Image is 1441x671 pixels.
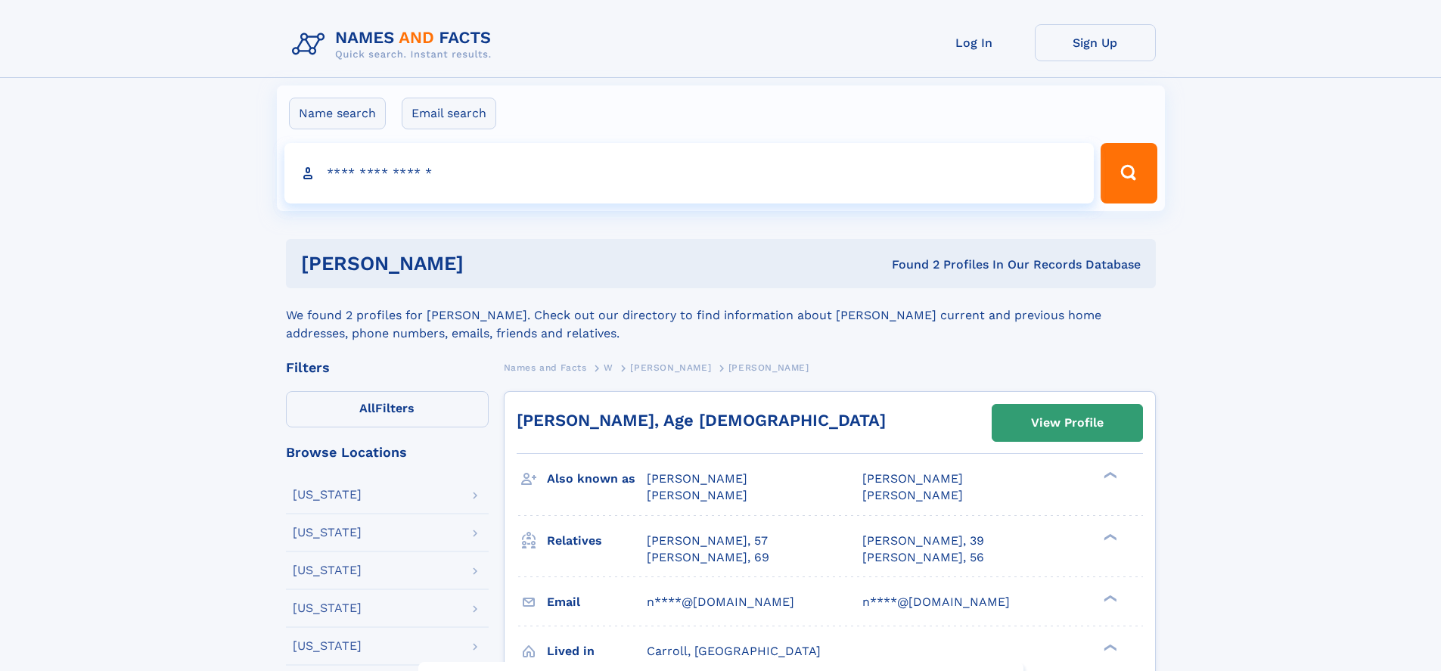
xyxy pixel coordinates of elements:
[678,256,1141,273] div: Found 2 Profiles In Our Records Database
[1100,532,1118,542] div: ❯
[647,549,769,566] a: [PERSON_NAME], 69
[604,358,613,377] a: W
[1035,24,1156,61] a: Sign Up
[1100,471,1118,480] div: ❯
[517,411,886,430] a: [PERSON_NAME], Age [DEMOGRAPHIC_DATA]
[862,488,963,502] span: [PERSON_NAME]
[293,602,362,614] div: [US_STATE]
[1031,405,1104,440] div: View Profile
[647,644,821,658] span: Carroll, [GEOGRAPHIC_DATA]
[547,528,647,554] h3: Relatives
[301,254,678,273] h1: [PERSON_NAME]
[286,446,489,459] div: Browse Locations
[293,564,362,576] div: [US_STATE]
[284,143,1095,203] input: search input
[1100,593,1118,603] div: ❯
[862,533,984,549] a: [PERSON_NAME], 39
[293,527,362,539] div: [US_STATE]
[547,638,647,664] h3: Lived in
[862,471,963,486] span: [PERSON_NAME]
[293,640,362,652] div: [US_STATE]
[293,489,362,501] div: [US_STATE]
[286,24,504,65] img: Logo Names and Facts
[647,533,768,549] a: [PERSON_NAME], 57
[728,362,809,373] span: [PERSON_NAME]
[862,549,984,566] a: [PERSON_NAME], 56
[547,466,647,492] h3: Also known as
[286,288,1156,343] div: We found 2 profiles for [PERSON_NAME]. Check out our directory to find information about [PERSON_...
[992,405,1142,441] a: View Profile
[630,362,711,373] span: [PERSON_NAME]
[630,358,711,377] a: [PERSON_NAME]
[286,391,489,427] label: Filters
[359,401,375,415] span: All
[647,488,747,502] span: [PERSON_NAME]
[289,98,386,129] label: Name search
[286,361,489,374] div: Filters
[402,98,496,129] label: Email search
[914,24,1035,61] a: Log In
[1101,143,1157,203] button: Search Button
[547,589,647,615] h3: Email
[504,358,587,377] a: Names and Facts
[604,362,613,373] span: W
[1100,642,1118,652] div: ❯
[647,471,747,486] span: [PERSON_NAME]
